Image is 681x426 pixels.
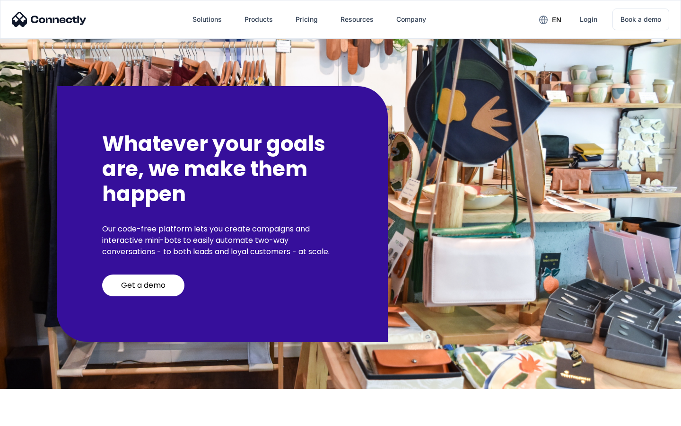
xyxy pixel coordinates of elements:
[580,13,597,26] div: Login
[552,13,561,27] div: en
[288,8,325,31] a: Pricing
[121,281,166,290] div: Get a demo
[532,12,568,27] div: en
[340,13,374,26] div: Resources
[102,132,342,206] h2: Whatever your goals are, we make them happen
[102,223,342,257] p: Our code-free platform lets you create campaigns and interactive mini-bots to easily automate two...
[296,13,318,26] div: Pricing
[389,8,434,31] div: Company
[244,13,273,26] div: Products
[333,8,381,31] div: Resources
[572,8,605,31] a: Login
[12,12,87,27] img: Connectly Logo
[102,275,184,296] a: Get a demo
[612,9,669,30] a: Book a demo
[396,13,426,26] div: Company
[192,13,222,26] div: Solutions
[19,409,57,423] ul: Language list
[237,8,280,31] div: Products
[9,409,57,423] aside: Language selected: English
[185,8,229,31] div: Solutions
